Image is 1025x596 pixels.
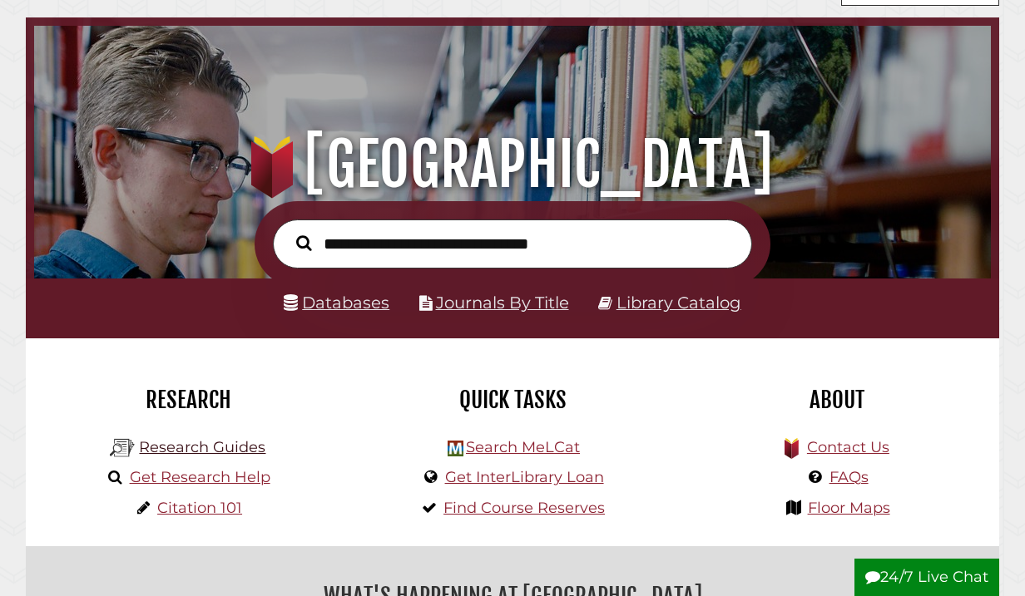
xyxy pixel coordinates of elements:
a: Library Catalog [616,293,741,313]
button: Search [288,231,319,254]
a: Search MeLCat [466,438,580,456]
h2: Research [38,386,338,414]
a: Find Course Reserves [443,499,605,517]
a: Databases [284,293,389,313]
img: Hekman Library Logo [110,436,135,461]
h1: [GEOGRAPHIC_DATA] [49,128,975,201]
a: Floor Maps [808,499,890,517]
h2: About [687,386,987,414]
a: FAQs [829,468,869,486]
img: Hekman Library Logo [448,441,463,456]
a: Contact Us [807,438,889,456]
a: Citation 101 [157,499,242,517]
h2: Quick Tasks [363,386,662,414]
i: Search [296,235,311,252]
a: Get InterLibrary Loan [445,468,604,486]
a: Research Guides [139,438,265,456]
a: Get Research Help [130,468,270,486]
a: Journals By Title [436,293,569,313]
